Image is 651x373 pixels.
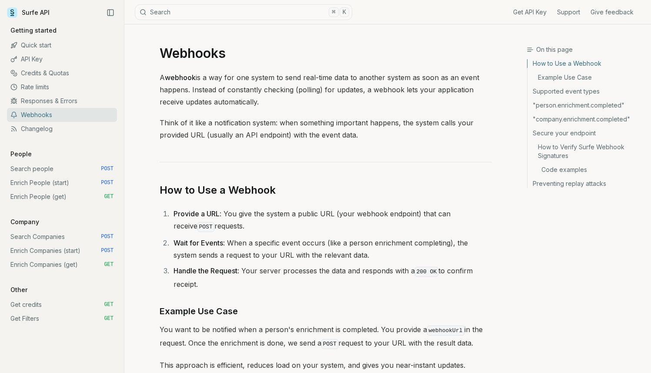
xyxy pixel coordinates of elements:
[160,117,492,141] p: Think of it like a notification system: when something important happens, the system calls your p...
[321,339,338,349] code: POST
[7,190,117,204] a: Enrich People (get) GET
[101,179,114,186] span: POST
[7,52,117,66] a: API Key
[7,80,117,94] a: Rate limits
[7,218,43,226] p: Company
[174,266,237,275] strong: Handle the Request
[171,237,492,261] li: : When a specific event occurs (like a person enrichment completing), the system sends a request ...
[527,126,644,140] a: Secure your endpoint
[527,45,644,54] h3: On this page
[104,301,114,308] span: GET
[160,304,238,318] a: Example Use Case
[7,176,117,190] a: Enrich People (start) POST
[527,140,644,163] a: How to Verify Surfe Webhook Signatures
[527,98,644,112] a: "person.enrichment.completed"
[527,163,644,177] a: Code examples
[7,94,117,108] a: Responses & Errors
[171,208,492,233] li: : You give the system a public URL (your webhook endpoint) that can receive requests.
[7,230,117,244] a: Search Companies POST
[101,247,114,254] span: POST
[527,112,644,126] a: "company.enrichment.completed"
[527,59,644,71] a: How to Use a Webhook
[527,71,644,84] a: Example Use Case
[160,45,492,61] h1: Webhooks
[329,7,338,17] kbd: ⌘
[104,261,114,268] span: GET
[160,359,492,371] p: This approach is efficient, reduces load on your system, and gives you near-instant updates.
[513,8,547,17] a: Get API Key
[427,326,464,336] code: webhookUrl
[7,244,117,258] a: Enrich Companies (start) POST
[160,183,276,197] a: How to Use a Webhook
[7,6,50,19] a: Surfe API
[160,71,492,108] p: A is a way for one system to send real-time data to another system as soon as an event happens. I...
[7,108,117,122] a: Webhooks
[557,8,580,17] a: Support
[340,7,349,17] kbd: K
[7,66,117,80] a: Credits & Quotas
[165,73,196,82] strong: webhook
[171,265,492,290] li: : Your server processes the data and responds with a to confirm receipt.
[7,38,117,52] a: Quick start
[174,209,220,218] strong: Provide a URL
[7,258,117,272] a: Enrich Companies (get) GET
[7,312,117,326] a: Get Filters GET
[7,150,35,158] p: People
[104,6,117,19] button: Collapse Sidebar
[174,239,223,247] strong: Wait for Events
[135,4,352,20] button: Search⌘K
[527,177,644,188] a: Preventing replay attacks
[591,8,634,17] a: Give feedback
[527,84,644,98] a: Supported event types
[101,165,114,172] span: POST
[7,298,117,312] a: Get credits GET
[7,122,117,136] a: Changelog
[101,233,114,240] span: POST
[415,267,439,277] code: 200 OK
[7,26,60,35] p: Getting started
[7,286,31,294] p: Other
[104,315,114,322] span: GET
[7,162,117,176] a: Search people POST
[104,193,114,200] span: GET
[160,323,492,350] p: You want to be notified when a person's enrichment is completed. You provide a in the request. On...
[197,222,214,232] code: POST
